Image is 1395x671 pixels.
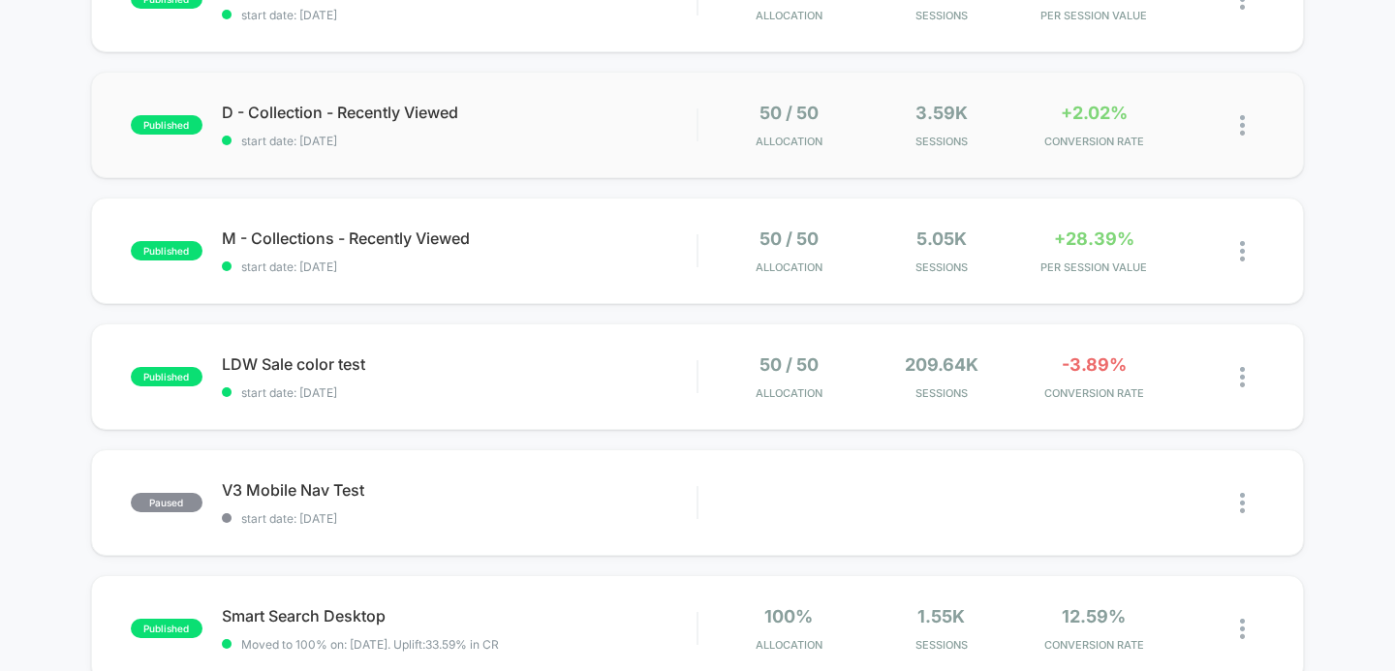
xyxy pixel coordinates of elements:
[870,638,1012,652] span: Sessions
[131,367,202,386] span: published
[756,135,822,148] span: Allocation
[870,9,1012,22] span: Sessions
[1240,241,1245,261] img: close
[764,606,813,626] span: 100%
[756,260,822,274] span: Allocation
[222,229,697,248] span: M - Collections - Recently Viewed
[1061,103,1128,123] span: +2.02%
[131,241,202,260] span: published
[1062,606,1126,626] span: 12.59%
[756,386,822,400] span: Allocation
[759,103,819,123] span: 50 / 50
[131,115,202,135] span: published
[131,619,202,638] span: published
[1240,115,1245,136] img: close
[756,9,822,22] span: Allocation
[241,637,499,652] span: Moved to 100% on: [DATE] . Uplift: 33.59% in CR
[917,606,965,626] span: 1.55k
[1240,367,1245,387] img: close
[1240,619,1245,639] img: close
[905,354,978,375] span: 209.64k
[222,103,697,122] span: D - Collection - Recently Viewed
[1240,493,1245,513] img: close
[131,493,202,512] span: paused
[870,260,1012,274] span: Sessions
[1062,354,1127,375] span: -3.89%
[759,229,819,249] span: 50 / 50
[1023,386,1165,400] span: CONVERSION RATE
[1023,260,1165,274] span: PER SESSION VALUE
[756,638,822,652] span: Allocation
[1023,9,1165,22] span: PER SESSION VALUE
[222,480,697,500] span: V3 Mobile Nav Test
[222,606,697,625] span: Smart Search Desktop
[870,386,1012,400] span: Sessions
[1023,638,1165,652] span: CONVERSION RATE
[222,259,697,274] span: start date: [DATE]
[916,229,967,249] span: 5.05k
[222,354,697,374] span: LDW Sale color test
[222,511,697,526] span: start date: [DATE]
[1023,135,1165,148] span: CONVERSION RATE
[222,134,697,148] span: start date: [DATE]
[222,385,697,400] span: start date: [DATE]
[915,103,968,123] span: 3.59k
[759,354,819,375] span: 50 / 50
[870,135,1012,148] span: Sessions
[222,8,697,22] span: start date: [DATE]
[1054,229,1134,249] span: +28.39%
